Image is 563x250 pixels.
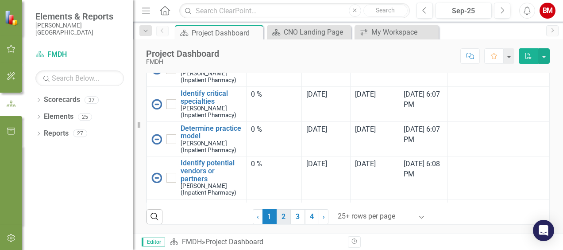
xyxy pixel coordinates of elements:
a: Elements [44,112,73,122]
div: Open Intercom Messenger [533,220,554,241]
td: Double-Click to Edit [302,199,351,234]
a: Identify potential vendors or partners [181,159,242,183]
td: Double-Click to Edit [247,156,302,199]
td: Double-Click to Edit [247,87,302,122]
small: [PERSON_NAME] (Inpatient Pharmacy) [181,140,242,153]
a: FMDH [35,50,124,60]
small: [PERSON_NAME] (Inpatient Pharmacy) [181,105,242,118]
a: CNO Landing Page [269,27,349,38]
a: Determine practice model [181,125,242,140]
button: BM [540,3,555,19]
div: [DATE] 6:08 PM [404,159,443,180]
div: Project Dashboard [205,238,263,246]
td: Double-Click to Edit [351,199,399,234]
a: Scorecards [44,95,80,105]
div: 0 % [251,125,297,135]
span: ‹ [257,212,259,221]
span: [DATE] [306,125,327,133]
a: FMDH [182,238,202,246]
div: FMDH [146,59,219,65]
div: Project Dashboard [192,27,261,39]
span: [DATE] [306,160,327,168]
button: Sep-25 [436,3,492,19]
input: Search ClearPoint... [179,3,410,19]
div: [DATE] 6:07 PM [404,125,443,145]
td: Double-Click to Edit Right Click for Context Menu [147,199,247,234]
a: 2 [277,209,291,224]
div: [DATE] 6:07 PM [404,90,443,110]
div: Sep-25 [439,6,489,16]
td: Double-Click to Edit Right Click for Context Menu [147,156,247,199]
td: Double-Click to Edit Right Click for Context Menu [147,87,247,122]
img: ClearPoint Strategy [4,10,20,26]
a: Identify critical specialties [181,90,242,105]
span: › [323,212,325,221]
td: Double-Click to Edit Right Click for Context Menu [147,121,247,156]
input: Search Below... [35,70,124,86]
span: Editor [142,238,165,246]
span: Search [376,7,395,14]
div: 37 [85,96,99,104]
td: Double-Click to Edit [247,199,302,234]
a: 3 [291,209,305,224]
span: [DATE] [355,125,376,133]
span: Elements & Reports [35,11,124,22]
div: » [170,237,341,247]
td: Double-Click to Edit [351,87,399,122]
button: Search [363,4,408,17]
a: Reports [44,129,69,139]
td: Double-Click to Edit [302,87,351,122]
a: My Workspace [357,27,436,38]
td: Double-Click to Edit [247,121,302,156]
span: [DATE] [355,160,376,168]
div: My Workspace [371,27,436,38]
td: Double-Click to Edit [351,121,399,156]
img: No Information [151,134,162,145]
small: [PERSON_NAME] (Inpatient Pharmacy) [181,183,242,196]
span: [DATE] [306,90,327,98]
td: Double-Click to Edit [302,156,351,199]
img: No Information [151,172,162,183]
span: [DATE] [355,90,376,98]
img: No Information [151,99,162,109]
td: Double-Click to Edit [351,156,399,199]
div: 27 [73,130,87,137]
div: 0 % [251,90,297,100]
div: CNO Landing Page [284,27,349,38]
small: [PERSON_NAME] (Inpatient Pharmacy) [181,70,242,83]
small: [PERSON_NAME][GEOGRAPHIC_DATA] [35,22,124,36]
div: Project Dashboard [146,49,219,59]
div: 25 [78,113,92,121]
span: 1 [262,209,277,224]
a: 4 [305,209,319,224]
td: Double-Click to Edit [302,121,351,156]
div: 0 % [251,159,297,169]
